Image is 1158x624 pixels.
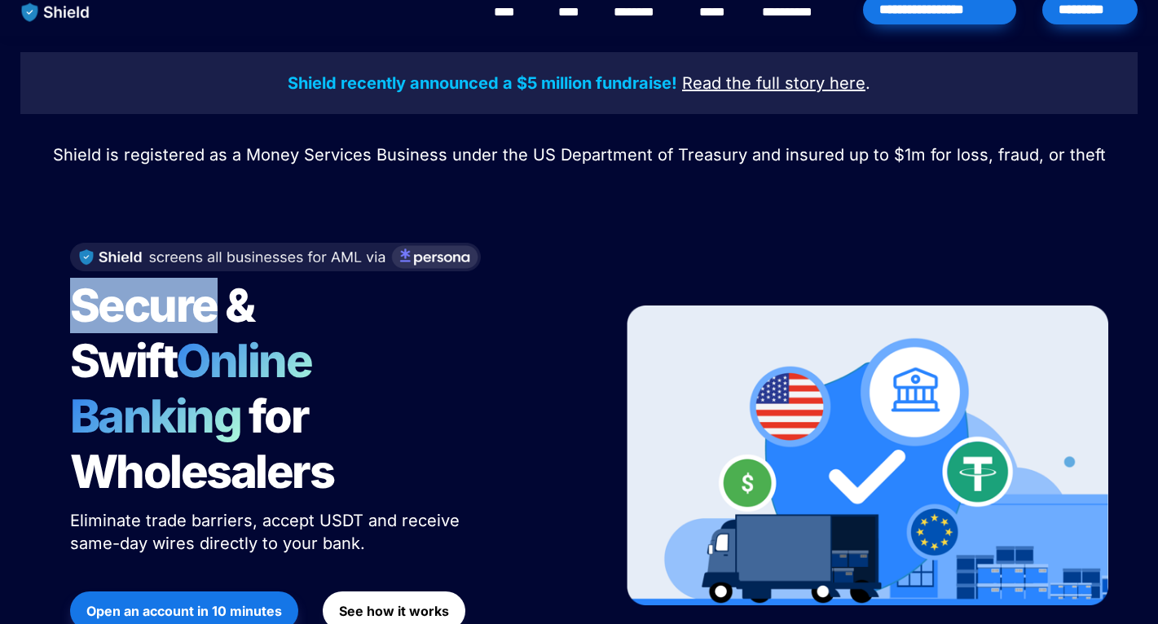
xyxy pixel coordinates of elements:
[53,145,1106,165] span: Shield is registered as a Money Services Business under the US Department of Treasury and insured...
[86,603,282,619] strong: Open an account in 10 minutes
[70,333,328,444] span: Online Banking
[682,76,825,92] a: Read the full story
[830,76,865,92] a: here
[865,73,870,93] span: .
[70,278,262,389] span: Secure & Swift
[339,603,449,619] strong: See how it works
[682,73,825,93] u: Read the full story
[288,73,677,93] strong: Shield recently announced a $5 million fundraise!
[70,511,465,553] span: Eliminate trade barriers, accept USDT and receive same-day wires directly to your bank.
[70,389,334,499] span: for Wholesalers
[830,73,865,93] u: here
